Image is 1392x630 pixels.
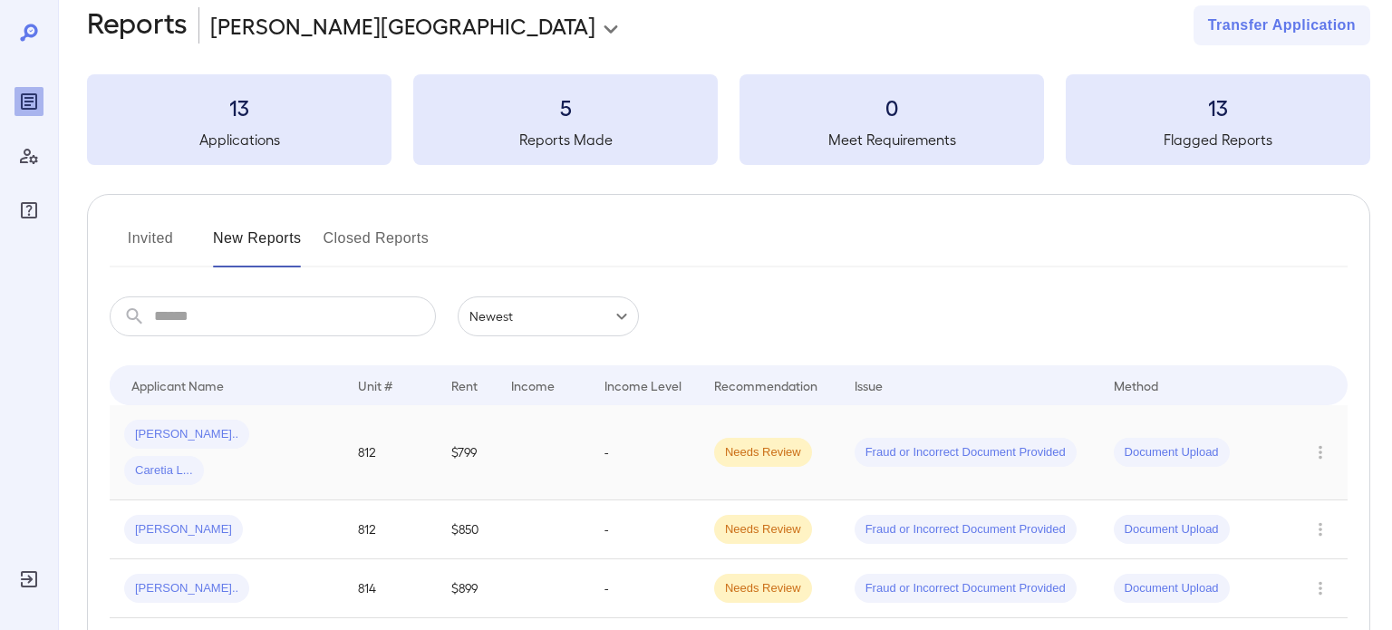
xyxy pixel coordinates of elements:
[714,444,812,461] span: Needs Review
[590,559,700,618] td: -
[124,580,249,597] span: [PERSON_NAME]..
[1306,574,1335,603] button: Row Actions
[1306,438,1335,467] button: Row Actions
[413,92,718,121] h3: 5
[855,374,884,396] div: Issue
[14,565,43,594] div: Log Out
[1114,444,1230,461] span: Document Upload
[413,129,718,150] h5: Reports Made
[855,580,1077,597] span: Fraud or Incorrect Document Provided
[124,521,243,538] span: [PERSON_NAME]
[87,129,391,150] h5: Applications
[714,580,812,597] span: Needs Review
[1066,129,1370,150] h5: Flagged Reports
[124,462,204,480] span: Caretia L...
[324,224,430,267] button: Closed Reports
[358,374,392,396] div: Unit #
[110,224,191,267] button: Invited
[14,196,43,225] div: FAQ
[604,374,681,396] div: Income Level
[451,374,480,396] div: Rent
[590,500,700,559] td: -
[437,559,497,618] td: $899
[458,296,639,336] div: Newest
[714,374,817,396] div: Recommendation
[1114,580,1230,597] span: Document Upload
[739,129,1044,150] h5: Meet Requirements
[855,521,1077,538] span: Fraud or Incorrect Document Provided
[87,92,391,121] h3: 13
[343,559,437,618] td: 814
[14,87,43,116] div: Reports
[1114,521,1230,538] span: Document Upload
[437,500,497,559] td: $850
[855,444,1077,461] span: Fraud or Incorrect Document Provided
[343,405,437,500] td: 812
[131,374,224,396] div: Applicant Name
[590,405,700,500] td: -
[343,500,437,559] td: 812
[1306,515,1335,544] button: Row Actions
[213,224,302,267] button: New Reports
[714,521,812,538] span: Needs Review
[1114,374,1158,396] div: Method
[437,405,497,500] td: $799
[739,92,1044,121] h3: 0
[1194,5,1370,45] button: Transfer Application
[87,74,1370,165] summary: 13Applications5Reports Made0Meet Requirements13Flagged Reports
[210,11,595,40] p: [PERSON_NAME][GEOGRAPHIC_DATA]
[87,5,188,45] h2: Reports
[124,426,249,443] span: [PERSON_NAME]..
[14,141,43,170] div: Manage Users
[1066,92,1370,121] h3: 13
[511,374,555,396] div: Income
